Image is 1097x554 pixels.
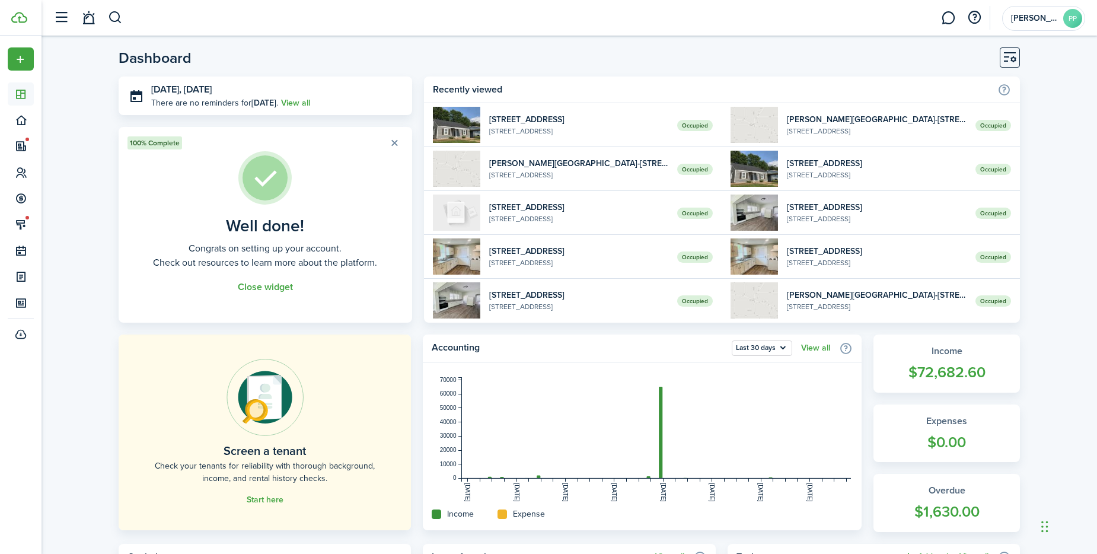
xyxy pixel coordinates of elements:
[489,245,669,257] widget-list-item-title: [STREET_ADDRESS]
[489,257,669,268] widget-list-item-description: [STREET_ADDRESS]
[453,475,457,481] tspan: 0
[975,208,1011,219] span: Occupied
[660,483,667,502] tspan: [DATE]
[489,214,669,224] widget-list-item-description: [STREET_ADDRESS]
[130,138,180,148] span: 100% Complete
[787,170,967,180] widget-list-item-description: [STREET_ADDRESS]
[440,405,457,411] tspan: 50000
[50,7,72,29] button: Open sidebar
[873,335,1020,393] a: Income$72,682.60
[433,282,480,319] img: B
[224,442,306,460] home-placeholder-title: Screen a tenant
[732,340,792,356] button: Open menu
[489,201,669,214] widget-list-item-title: [STREET_ADDRESS]
[433,107,480,143] img: 1
[731,195,778,231] img: B
[119,50,192,65] header-page-title: Dashboard
[885,344,1008,358] widget-stats-title: Income
[885,361,1008,384] widget-stats-count: $72,682.60
[806,483,813,502] tspan: [DATE]
[731,238,778,275] img: A
[709,483,715,502] tspan: [DATE]
[489,289,669,301] widget-list-item-title: [STREET_ADDRESS]
[387,135,403,151] button: Close
[677,120,713,131] span: Occupied
[787,126,967,136] widget-list-item-description: [STREET_ADDRESS]
[787,245,967,257] widget-list-item-title: [STREET_ADDRESS]
[1000,47,1020,68] button: Customise
[226,216,304,235] well-done-title: Well done!
[440,461,457,467] tspan: 10000
[513,508,545,520] home-widget-title: Expense
[247,495,283,505] a: Start here
[885,414,1008,428] widget-stats-title: Expenses
[281,97,310,109] a: View all
[964,8,984,28] button: Open resource center
[562,483,569,502] tspan: [DATE]
[440,447,457,453] tspan: 20000
[514,483,520,502] tspan: [DATE]
[440,390,457,397] tspan: 60000
[153,241,377,270] well-done-description: Congrats on setting up your account. Check out resources to learn more about the platform.
[489,126,669,136] widget-list-item-description: [STREET_ADDRESS]
[873,474,1020,532] a: Overdue$1,630.00
[447,508,474,520] home-widget-title: Income
[885,483,1008,498] widget-stats-title: Overdue
[1011,14,1058,23] span: Pfaff Properties, LLC
[151,97,278,109] p: There are no reminders for .
[489,301,669,312] widget-list-item-description: [STREET_ADDRESS]
[151,82,403,97] h3: [DATE], [DATE]
[731,107,778,143] img: 1
[937,3,959,33] a: Messaging
[975,120,1011,131] span: Occupied
[1063,9,1082,28] avatar-text: PP
[433,151,480,187] img: 1
[975,251,1011,263] span: Occupied
[440,419,457,425] tspan: 40000
[433,195,480,231] img: A
[787,301,967,312] widget-list-item-description: [STREET_ADDRESS]
[885,501,1008,523] widget-stats-count: $1,630.00
[145,460,384,485] home-placeholder-description: Check your tenants for reliability with thorough background, income, and rental history checks.
[787,201,967,214] widget-list-item-title: [STREET_ADDRESS]
[758,483,764,502] tspan: [DATE]
[433,82,991,97] home-widget-title: Recently viewed
[227,359,304,436] img: Online payments
[11,12,27,23] img: TenantCloud
[8,47,34,71] button: Open menu
[732,340,792,356] button: Last 30 days
[787,157,967,170] widget-list-item-title: [STREET_ADDRESS]
[251,97,276,109] b: [DATE]
[489,113,669,126] widget-list-item-title: [STREET_ADDRESS]
[787,214,967,224] widget-list-item-description: [STREET_ADDRESS]
[677,164,713,175] span: Occupied
[731,151,778,187] img: 1
[873,405,1020,463] a: Expenses$0.00
[677,251,713,263] span: Occupied
[238,282,293,292] button: Close widget
[77,3,100,33] a: Notifications
[975,164,1011,175] span: Occupied
[787,289,967,301] widget-list-item-title: [PERSON_NAME][GEOGRAPHIC_DATA]-[STREET_ADDRESS]
[1041,509,1048,545] div: Drag
[787,257,967,268] widget-list-item-description: [STREET_ADDRESS]
[433,238,480,275] img: A
[489,157,669,170] widget-list-item-title: [PERSON_NAME][GEOGRAPHIC_DATA]-[STREET_ADDRESS]
[432,340,726,356] home-widget-title: Accounting
[465,483,471,502] tspan: [DATE]
[731,282,778,319] img: 1
[440,377,457,383] tspan: 70000
[677,295,713,307] span: Occupied
[108,8,123,28] button: Search
[440,432,457,439] tspan: 30000
[611,483,618,502] tspan: [DATE]
[787,113,967,126] widget-list-item-title: [PERSON_NAME][GEOGRAPHIC_DATA]-[STREET_ADDRESS]
[885,431,1008,454] widget-stats-count: $0.00
[677,208,713,219] span: Occupied
[1038,497,1097,554] iframe: Chat Widget
[801,343,830,353] a: View all
[489,170,669,180] widget-list-item-description: [STREET_ADDRESS]
[975,295,1011,307] span: Occupied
